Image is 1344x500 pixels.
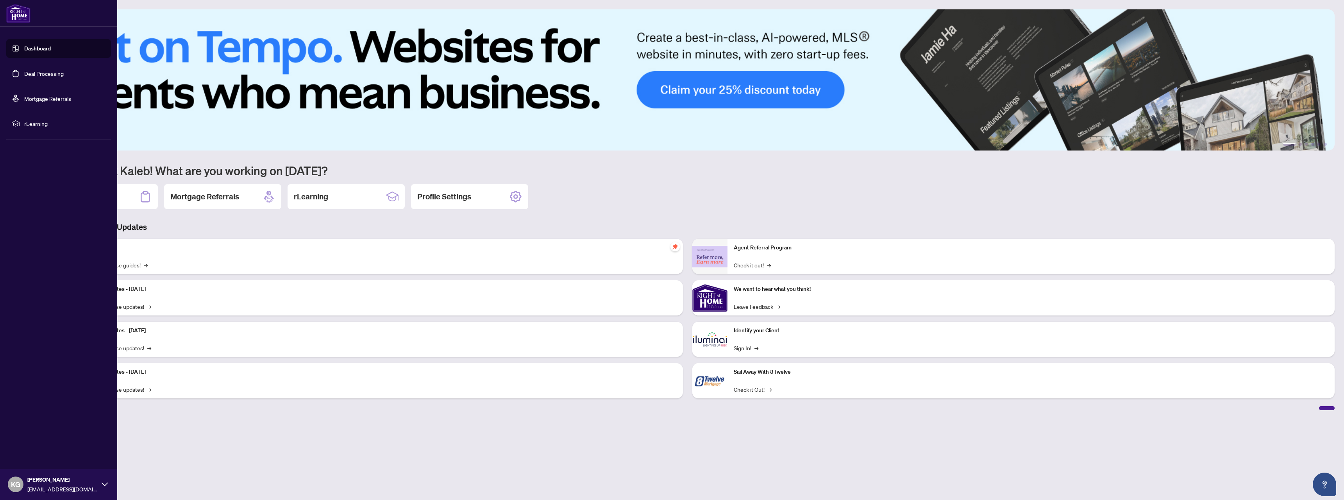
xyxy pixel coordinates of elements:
[24,70,64,77] a: Deal Processing
[27,485,98,493] span: [EMAIL_ADDRESS][DOMAIN_NAME]
[776,302,780,311] span: →
[147,344,151,352] span: →
[82,285,677,294] p: Platform Updates - [DATE]
[41,163,1335,178] h1: Welcome back Kaleb! What are you working on [DATE]?
[734,244,1328,252] p: Agent Referral Program
[734,285,1328,294] p: We want to hear what you think!
[1299,143,1302,146] button: 2
[11,479,20,490] span: KG
[1311,143,1314,146] button: 4
[24,95,71,102] a: Mortgage Referrals
[734,302,780,311] a: Leave Feedback→
[24,45,51,52] a: Dashboard
[734,326,1328,335] p: Identify your Client
[417,191,471,202] h2: Profile Settings
[1313,473,1336,496] button: Open asap
[82,368,677,376] p: Platform Updates - [DATE]
[692,363,727,398] img: Sail Away With 8Twelve
[767,261,771,269] span: →
[1305,143,1308,146] button: 3
[41,9,1335,151] img: Slide 0
[1324,143,1327,146] button: 6
[734,385,772,394] a: Check it Out!→
[82,326,677,335] p: Platform Updates - [DATE]
[692,322,727,357] img: Identify your Client
[41,222,1335,233] h3: Brokerage & Industry Updates
[147,302,151,311] span: →
[692,280,727,315] img: We want to hear what you think!
[734,344,758,352] a: Sign In!→
[82,244,677,252] p: Self-Help
[734,368,1328,376] p: Sail Away With 8Twelve
[1317,143,1321,146] button: 5
[24,119,105,128] span: rLearning
[734,261,771,269] a: Check it out!→
[670,242,680,251] span: pushpin
[1283,143,1296,146] button: 1
[170,191,239,202] h2: Mortgage Referrals
[768,385,772,394] span: →
[147,385,151,394] span: →
[144,261,148,269] span: →
[27,475,98,484] span: [PERSON_NAME]
[692,246,727,267] img: Agent Referral Program
[294,191,328,202] h2: rLearning
[754,344,758,352] span: →
[6,4,30,23] img: logo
